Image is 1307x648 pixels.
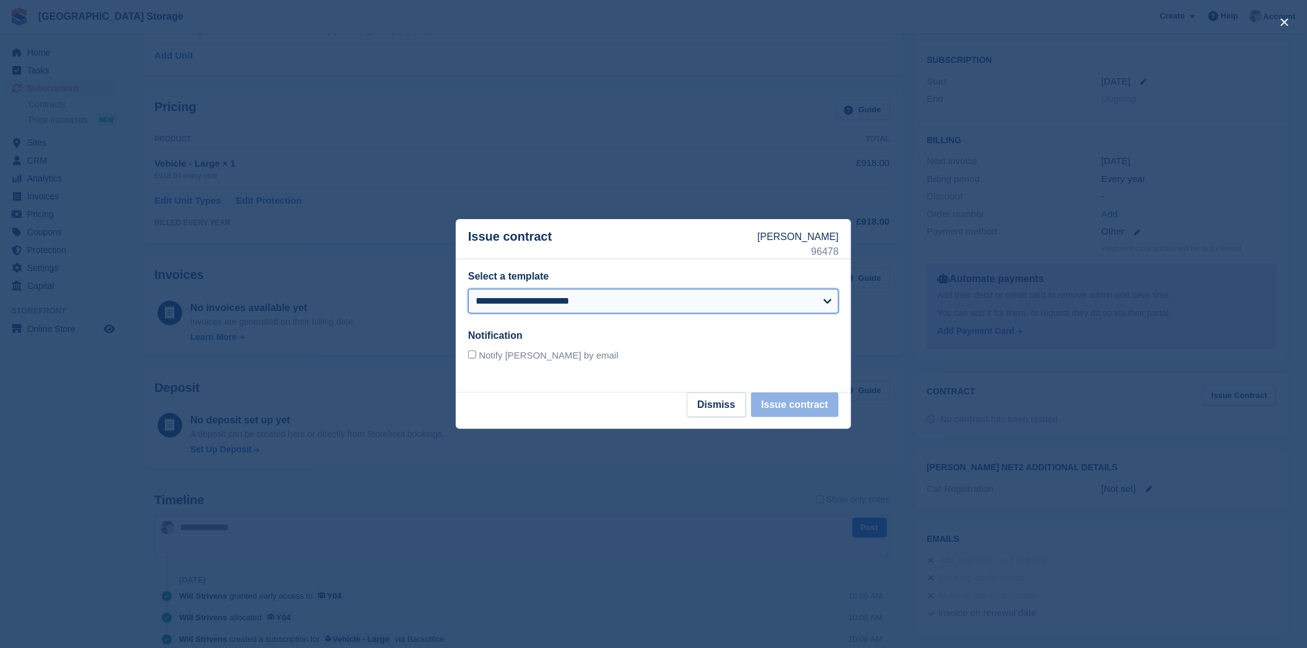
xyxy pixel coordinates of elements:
[1275,12,1295,32] button: close
[757,230,839,244] p: [PERSON_NAME]
[757,244,839,259] p: 96478
[751,393,839,417] button: Issue contract
[468,351,476,359] input: Notify [PERSON_NAME] by email
[468,230,757,259] p: Issue contract
[468,330,523,341] label: Notification
[479,350,618,360] span: Notify [PERSON_NAME] by email
[687,393,746,417] button: Dismiss
[468,271,549,281] label: Select a template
